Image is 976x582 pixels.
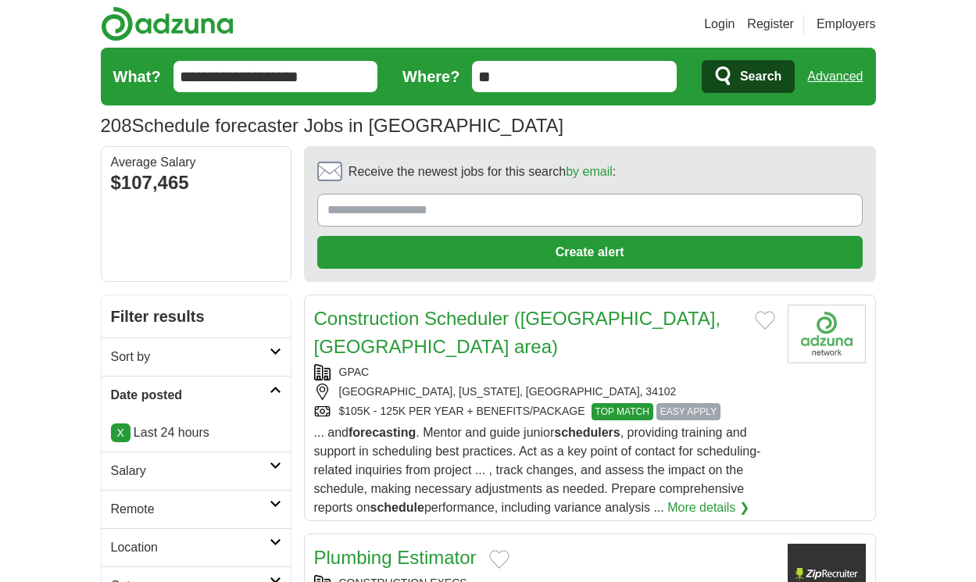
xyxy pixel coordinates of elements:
div: [GEOGRAPHIC_DATA], [US_STATE], [GEOGRAPHIC_DATA], 34102 [314,384,775,400]
img: Adzuna logo [101,6,234,41]
h2: Date posted [111,386,270,405]
a: Sort by [102,337,291,376]
span: TOP MATCH [592,403,653,420]
a: X [111,423,130,442]
button: Add to favorite jobs [489,550,509,569]
a: Login [704,15,735,34]
a: Employers [817,15,876,34]
button: Create alert [317,236,863,269]
a: Advanced [807,61,863,92]
button: Add to favorite jobs [755,311,775,330]
h2: Location [111,538,270,557]
a: Remote [102,490,291,528]
a: More details ❯ [667,498,749,517]
a: Register [747,15,794,34]
h2: Remote [111,500,270,519]
a: Date posted [102,376,291,414]
span: 208 [101,112,132,140]
div: $105K - 125K PER YEAR + BENEFITS/PACKAGE [314,403,775,420]
button: Search [702,60,795,93]
div: Average Salary [111,156,281,169]
span: EASY APPLY [656,403,720,420]
span: Search [740,61,781,92]
a: Salary [102,452,291,490]
span: Receive the newest jobs for this search : [349,162,616,181]
div: GPAC [314,364,775,380]
p: Last 24 hours [111,423,281,442]
strong: schedulers [554,426,620,439]
div: $107,465 [111,169,281,197]
h2: Filter results [102,295,291,337]
label: Where? [402,65,459,88]
a: Location [102,528,291,566]
a: Construction Scheduler ([GEOGRAPHIC_DATA], [GEOGRAPHIC_DATA] area) [314,308,721,357]
strong: forecasting [349,426,416,439]
a: Plumbing Estimator [314,547,477,568]
strong: schedule [370,501,424,514]
h2: Sort by [111,348,270,366]
img: Company logo [788,305,866,363]
a: by email [566,165,613,178]
label: What? [113,65,161,88]
span: ... and . Mentor and guide junior , providing training and support in scheduling best practices. ... [314,426,761,514]
h2: Salary [111,462,270,480]
h1: Schedule forecaster Jobs in [GEOGRAPHIC_DATA] [101,115,564,136]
